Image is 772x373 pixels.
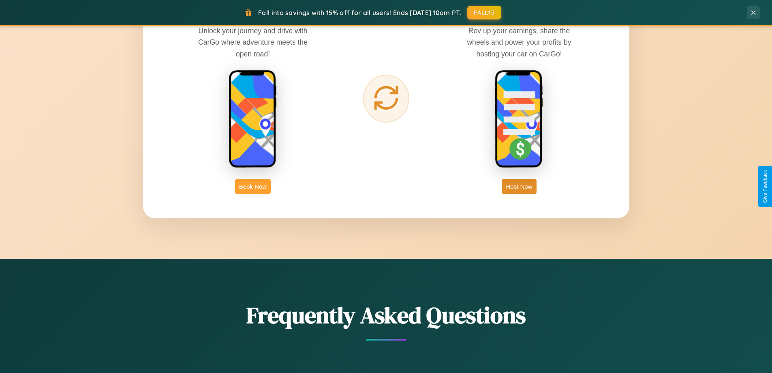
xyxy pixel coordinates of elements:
button: Book Now [235,179,271,194]
button: FALL15 [467,6,501,19]
h2: Frequently Asked Questions [143,300,629,331]
button: Host Now [502,179,536,194]
img: host phone [495,70,543,169]
p: Unlock your journey and drive with CarGo where adventure meets the open road! [192,25,314,59]
img: rent phone [229,70,277,169]
div: Give Feedback [762,170,768,203]
span: Fall into savings with 15% off for all users! Ends [DATE] 10am PT. [258,9,461,17]
p: Rev up your earnings, share the wheels and power your profits by hosting your car on CarGo! [458,25,580,59]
